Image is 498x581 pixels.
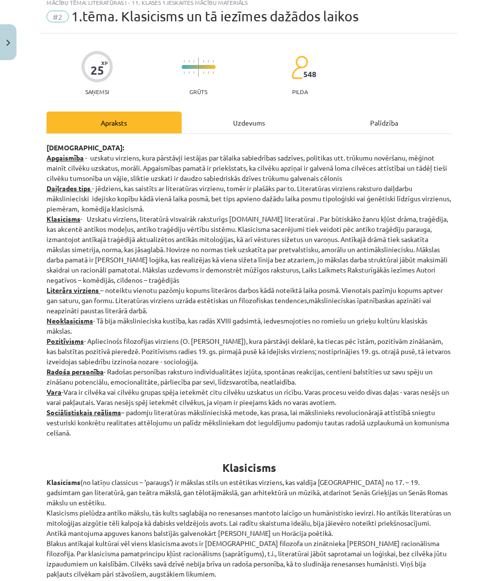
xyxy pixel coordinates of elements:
[291,55,308,80] img: students-c634bb4e5e11cddfef0936a35e636f08e4e9abd3cc4e673bd6f9a4125e45ecb1.svg
[316,112,451,133] div: Palīdzība
[47,11,69,22] span: #2
[188,60,189,63] img: icon-short-line-57e1e144782c952c97e751825c79c345078a6d821885a25fce030b3d8c18986b.svg
[193,71,194,74] img: icon-short-line-57e1e144782c952c97e751825c79c345078a6d821885a25fce030b3d8c18986b.svg
[47,408,121,417] strong: Sociālistiskais reālisms
[47,478,80,486] strong: Klasicisms
[188,71,189,74] img: icon-short-line-57e1e144782c952c97e751825c79c345078a6d821885a25fce030b3d8c18986b.svg
[47,143,451,438] p: - uzskatu virziens, kura pārstāvji iestājas par tālaika sabiedrības sadzīves, politikas utt. trūk...
[47,387,62,396] strong: Vara
[213,71,214,74] img: icon-short-line-57e1e144782c952c97e751825c79c345078a6d821885a25fce030b3d8c18986b.svg
[47,143,124,152] strong: [DEMOGRAPHIC_DATA]:
[208,71,209,74] img: icon-short-line-57e1e144782c952c97e751825c79c345078a6d821885a25fce030b3d8c18986b.svg
[91,64,104,77] div: 25
[198,58,199,77] img: icon-long-line-d9ea69661e0d244f92f715978eff75569469978d946b2353a9bb055b3ed8787d.svg
[47,112,182,133] div: Apraksts
[47,153,84,162] u: Apgaismība
[47,337,84,345] strong: Pozitīvisms
[213,60,214,63] img: icon-short-line-57e1e144782c952c97e751825c79c345078a6d821885a25fce030b3d8c18986b.svg
[203,60,204,63] img: icon-short-line-57e1e144782c952c97e751825c79c345078a6d821885a25fce030b3d8c18986b.svg
[81,88,113,95] p: Saņemsi
[6,40,10,46] img: icon-close-lesson-0947bae3869378f0d4975bcd49f059093ad1ed9edebbc8119c70593378902aed.svg
[47,367,104,376] strong: Radoša personība
[208,60,209,63] img: icon-short-line-57e1e144782c952c97e751825c79c345078a6d821885a25fce030b3d8c18986b.svg
[71,8,358,24] span: 1.tēma. Klasicisms un tā iezīmes dažādos laikos
[101,60,108,65] span: XP
[189,88,207,95] p: Grūts
[47,214,80,223] strong: Klasicisms
[182,112,317,133] div: Uzdevums
[303,70,316,79] span: 548
[292,88,308,95] p: pilda
[222,461,276,475] b: Klasicisms
[193,60,194,63] img: icon-short-line-57e1e144782c952c97e751825c79c345078a6d821885a25fce030b3d8c18986b.svg
[184,71,185,74] img: icon-short-line-57e1e144782c952c97e751825c79c345078a6d821885a25fce030b3d8c18986b.svg
[47,286,99,294] strong: Literārs virziens
[203,71,204,74] img: icon-short-line-57e1e144782c952c97e751825c79c345078a6d821885a25fce030b3d8c18986b.svg
[47,316,93,325] strong: Neoklasicisms
[47,184,91,193] strong: Daiļrades tips
[184,60,185,63] img: icon-short-line-57e1e144782c952c97e751825c79c345078a6d821885a25fce030b3d8c18986b.svg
